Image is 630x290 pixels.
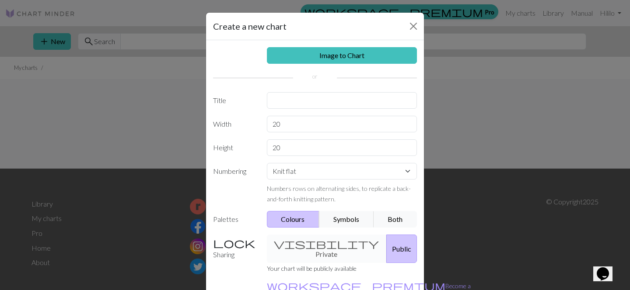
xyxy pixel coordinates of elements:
[319,211,374,228] button: Symbols
[208,92,262,109] label: Title
[267,211,320,228] button: Colours
[267,185,411,203] small: Numbers rows on alternating sides, to replicate a back-and-forth knitting pattern.
[386,235,417,263] button: Public
[406,19,420,33] button: Close
[213,20,287,33] h5: Create a new chart
[267,265,357,272] small: Your chart will be publicly available
[208,139,262,156] label: Height
[208,116,262,132] label: Width
[208,235,262,263] label: Sharing
[208,163,262,204] label: Numbering
[374,211,417,228] button: Both
[267,47,417,64] a: Image to Chart
[593,255,621,281] iframe: chat widget
[208,211,262,228] label: Palettes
